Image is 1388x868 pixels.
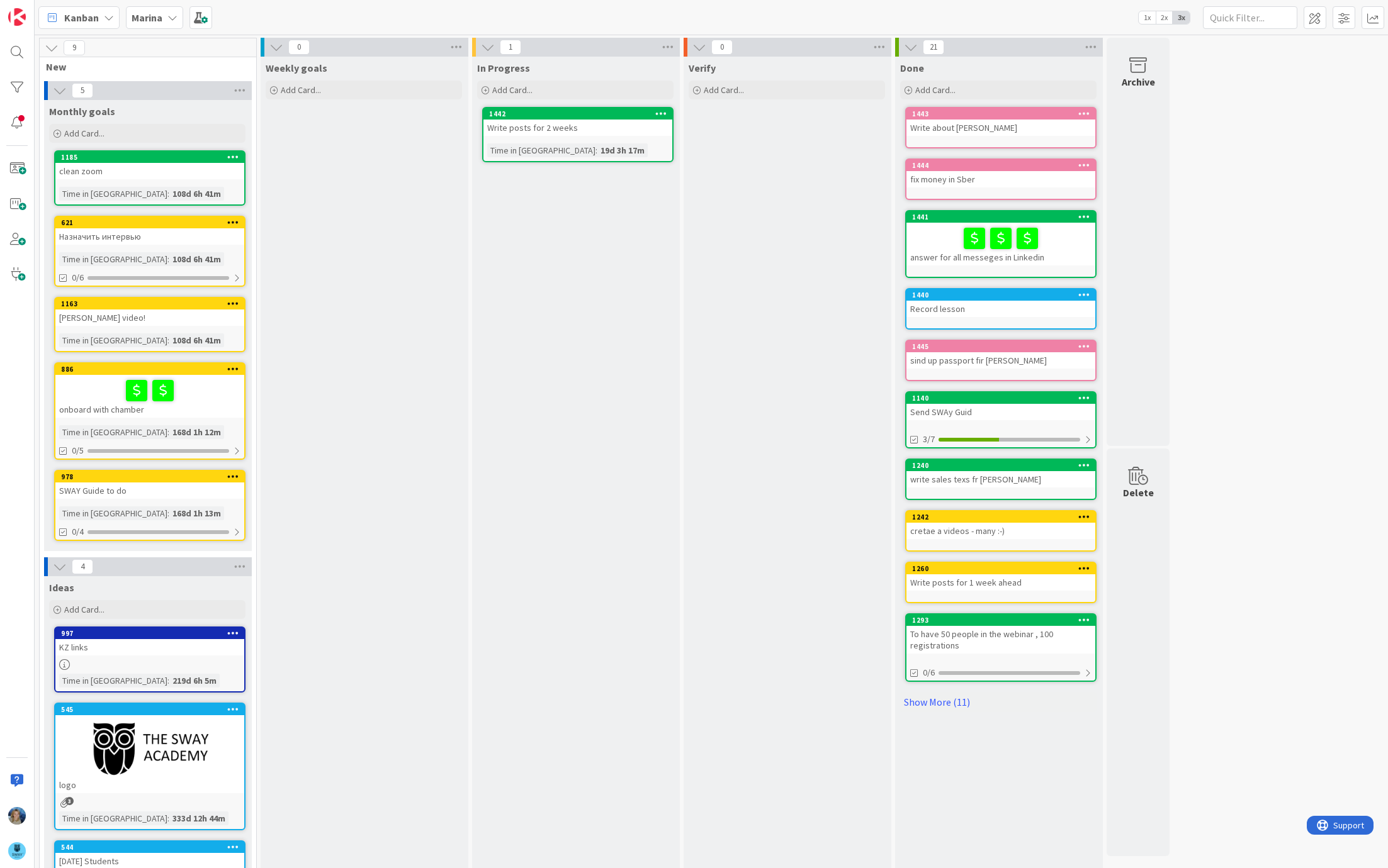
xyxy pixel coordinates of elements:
[167,425,169,439] span: :
[483,108,672,136] div: 1442Write posts for 2 weeks
[61,705,244,714] div: 545
[55,364,244,418] div: 886onboard with chamber
[72,525,84,538] span: 0/4
[905,613,1097,682] a: 1293To have 50 people in the webinar , 100 registrations0/6
[905,340,1097,381] a: 1445sind up passport fir [PERSON_NAME]
[55,777,244,793] div: logo
[906,615,1095,626] div: 1293
[59,811,167,825] div: Time in [GEOGRAPHIC_DATA]
[61,843,244,852] div: 544
[906,460,1095,487] div: 1240write sales texs fr [PERSON_NAME]
[1203,6,1297,29] input: Quick Filter...
[169,674,220,687] div: 219d 6h 5m
[281,84,321,96] span: Add Card...
[266,62,327,74] span: Weekly goals
[55,309,244,326] div: [PERSON_NAME] video!
[49,105,115,118] span: Monthly goals
[704,84,744,96] span: Add Card...
[500,40,521,55] span: 1
[169,425,224,439] div: 168d 1h 12m
[59,252,167,266] div: Time in [GEOGRAPHIC_DATA]
[906,615,1095,654] div: 1293To have 50 people in the webinar , 100 registrations
[906,392,1095,404] div: 1140
[54,626,245,693] a: 997KZ linksTime in [GEOGRAPHIC_DATA]:219d 6h 5m
[169,252,224,266] div: 108d 6h 41m
[906,160,1095,187] div: 1444fix money in Sber
[912,342,1095,351] div: 1445
[61,472,244,481] div: 978
[55,364,244,375] div: 886
[64,604,104,615] span: Add Card...
[906,523,1095,539] div: cretae a videos - many :-)
[906,301,1095,317] div: Record lesson
[906,289,1095,317] div: 1440Record lesson
[54,216,245,287] a: 621Назначить интервьюTime in [GEOGRAPHIC_DATA]:108d 6h 41m0/6
[72,444,84,457] span: 0/5
[64,128,104,139] span: Add Card...
[906,341,1095,369] div: 1445sind up passport fir [PERSON_NAME]
[55,298,244,309] div: 1163
[912,109,1095,118] div: 1443
[912,213,1095,221] div: 1441
[61,365,244,374] div: 886
[167,674,169,687] span: :
[906,223,1095,265] div: answer for all messeges in Linkedin
[55,628,244,639] div: 997
[59,674,167,687] div: Time in [GEOGRAPHIC_DATA]
[169,333,224,347] div: 108d 6h 41m
[55,704,244,793] div: 545logo
[906,341,1095,352] div: 1445
[46,60,240,73] span: New
[55,471,244,499] div: 978SWAY Guide to do
[54,470,245,541] a: 978SWAY Guide to doTime in [GEOGRAPHIC_DATA]:168d 1h 13m0/4
[55,375,244,418] div: onboard with chamber
[55,152,244,163] div: 1185
[64,10,99,25] span: Kanban
[483,108,672,120] div: 1442
[8,8,26,26] img: Visit kanbanzone.com
[597,143,648,157] div: 19d 3h 17m
[912,513,1095,521] div: 1242
[905,210,1097,278] a: 1441answer for all messeges in Linkedin
[59,506,167,520] div: Time in [GEOGRAPHIC_DATA]
[906,626,1095,654] div: To have 50 people in the webinar , 100 registrations
[1123,485,1154,500] div: Delete
[54,362,245,460] a: 886onboard with chamberTime in [GEOGRAPHIC_DATA]:168d 1h 12m0/5
[167,506,169,520] span: :
[55,228,244,245] div: Назначить интервью
[288,40,310,55] span: 0
[54,150,245,206] a: 1185clean zoomTime in [GEOGRAPHIC_DATA]:108d 6h 41m
[906,511,1095,539] div: 1242cretae a videos - many :-)
[906,563,1095,574] div: 1260
[906,511,1095,523] div: 1242
[906,392,1095,420] div: 1140Send SWAy Guid
[59,425,167,439] div: Time in [GEOGRAPHIC_DATA]
[905,459,1097,500] a: 1240write sales texs fr [PERSON_NAME]
[55,217,244,245] div: 621Назначить интервью
[169,506,224,520] div: 168d 1h 13m
[169,187,224,201] div: 108d 6h 41m
[912,291,1095,299] div: 1440
[906,460,1095,471] div: 1240
[72,83,93,98] span: 5
[55,217,244,228] div: 621
[487,143,595,157] div: Time in [GEOGRAPHIC_DATA]
[923,40,944,55] span: 21
[906,108,1095,120] div: 1443
[906,352,1095,369] div: sind up passport fir [PERSON_NAME]
[912,461,1095,470] div: 1240
[906,108,1095,136] div: 1443Write about [PERSON_NAME]
[912,161,1095,170] div: 1444
[72,559,93,574] span: 4
[55,471,244,482] div: 978
[55,163,244,179] div: clean zoom
[900,692,1097,712] a: Show More (11)
[54,297,245,352] a: 1163[PERSON_NAME] video!Time in [GEOGRAPHIC_DATA]:108d 6h 41m
[906,563,1095,591] div: 1260Write posts for 1 week ahead
[912,616,1095,625] div: 1293
[167,333,169,347] span: :
[906,160,1095,171] div: 1444
[26,2,57,17] span: Support
[8,807,26,825] img: MA
[905,107,1097,148] a: 1443Write about [PERSON_NAME]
